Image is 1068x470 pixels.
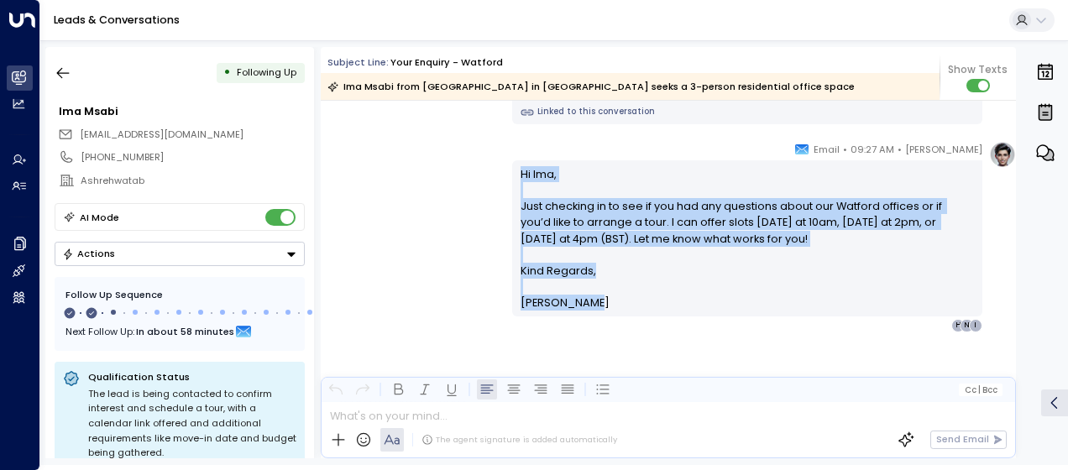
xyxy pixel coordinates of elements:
span: Show Texts [948,62,1008,77]
div: The agent signature is added automatically [421,434,617,446]
a: Leads & Conversations [54,13,180,27]
div: Follow Up Sequence [65,288,294,302]
div: Ima Msabi from [GEOGRAPHIC_DATA] in [GEOGRAPHIC_DATA] seeks a 3-person residential office space [327,78,855,95]
div: [PHONE_NUMBER] [81,150,304,164]
p: Qualification Status [88,370,296,384]
span: Email [814,141,840,158]
span: In about 58 minutes [136,322,234,341]
div: Ima Msabi [59,103,304,119]
span: Following Up [237,65,296,79]
span: • [898,141,902,158]
div: Actions [62,248,115,259]
button: Redo [353,379,373,399]
div: AI Mode [80,209,119,226]
div: Your enquiry - Watford [390,55,503,70]
span: Subject Line: [327,55,389,69]
span: Kind Regards, [521,263,596,279]
div: The lead is being contacted to confirm interest and schedule a tour, with a calendar link offered... [88,387,296,461]
p: Hi Ima, Just checking in to see if you had any questions about our Watford offices or if you’d li... [521,166,975,263]
div: H [951,319,965,332]
button: Cc|Bcc [959,384,1003,396]
span: • [843,141,847,158]
span: Cc Bcc [965,385,997,394]
span: | [978,385,981,394]
button: Actions [55,242,305,266]
span: [PERSON_NAME] [905,141,982,158]
div: Next Follow Up: [65,322,294,341]
div: N [960,319,973,332]
div: I [969,319,982,332]
span: [PERSON_NAME] [521,295,610,311]
button: Undo [326,379,346,399]
span: [EMAIL_ADDRESS][DOMAIN_NAME] [80,128,243,141]
span: office@ashrehwatab.com [80,128,243,142]
img: profile-logo.png [989,141,1016,168]
span: 09:27 AM [851,141,894,158]
a: Linked to this conversation [521,106,975,119]
div: Ashrehwatab [81,174,304,188]
div: • [223,60,231,85]
div: Button group with a nested menu [55,242,305,266]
